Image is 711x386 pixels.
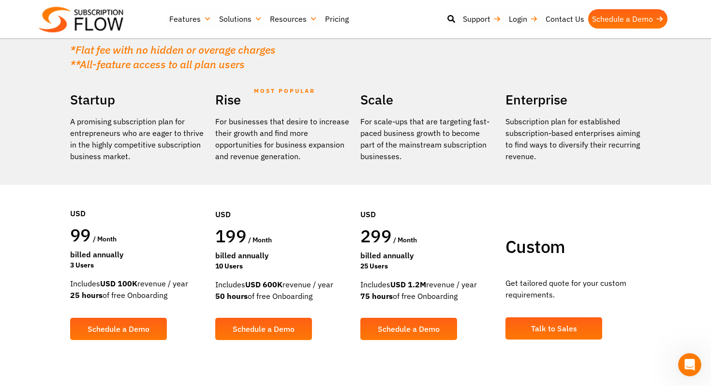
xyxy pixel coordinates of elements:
span: Schedule a Demo [88,325,149,333]
em: *Flat fee with no hidden or overage charges [70,43,276,57]
div: Includes revenue / year of free Onboarding [215,279,351,302]
iframe: Intercom live chat [678,353,701,376]
a: Talk to Sales [505,317,602,340]
a: Schedule a Demo [360,318,457,340]
strong: 50 hours [215,291,248,301]
p: A promising subscription plan for entrepreneurs who are eager to thrive in the highly competitive... [70,116,206,162]
strong: 75 hours [360,291,393,301]
span: 299 [360,224,391,247]
a: Features [165,9,215,29]
a: Login [505,9,542,29]
div: USD [70,178,206,224]
a: Solutions [215,9,266,29]
a: Support [459,9,505,29]
a: Schedule a Demo [215,318,312,340]
div: Billed Annually [70,249,206,260]
strong: USD 100K [100,279,137,288]
p: Get tailored quote for your custom requirements. [505,277,641,300]
div: USD [215,179,351,225]
em: **All-feature access to all plan users [70,57,245,71]
a: Pricing [321,9,353,29]
span: / month [248,236,272,244]
div: For businesses that desire to increase their growth and find more opportunities for business expa... [215,116,351,162]
strong: USD 1.2M [390,280,426,289]
div: Billed Annually [360,250,496,261]
span: MOST POPULAR [254,80,315,102]
h2: Rise [215,89,351,111]
div: Includes revenue / year of free Onboarding [70,278,206,301]
a: Resources [266,9,321,29]
img: Subscriptionflow [39,7,123,32]
span: Schedule a Demo [378,325,440,333]
p: Subscription plan for established subscription-based enterprises aiming to find ways to diversify... [505,116,641,162]
a: Schedule a Demo [588,9,667,29]
strong: USD 600K [245,280,282,289]
span: Schedule a Demo [233,325,295,333]
div: USD [360,179,496,225]
div: 25 Users [360,261,496,271]
a: Schedule a Demo [70,318,167,340]
span: 199 [215,224,246,247]
span: / month [393,236,417,244]
h2: Enterprise [505,89,641,111]
strong: 25 hours [70,290,103,300]
h2: Startup [70,89,206,111]
div: Includes revenue / year of free Onboarding [360,279,496,302]
div: 10 Users [215,261,351,271]
span: Custom [505,235,565,258]
div: 3 Users [70,260,206,270]
h2: Scale [360,89,496,111]
a: Contact Us [542,9,588,29]
span: / month [93,235,117,243]
div: For scale-ups that are targeting fast-paced business growth to become part of the mainstream subs... [360,116,496,162]
div: Billed Annually [215,250,351,261]
span: 99 [70,223,91,246]
span: Talk to Sales [531,325,577,332]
